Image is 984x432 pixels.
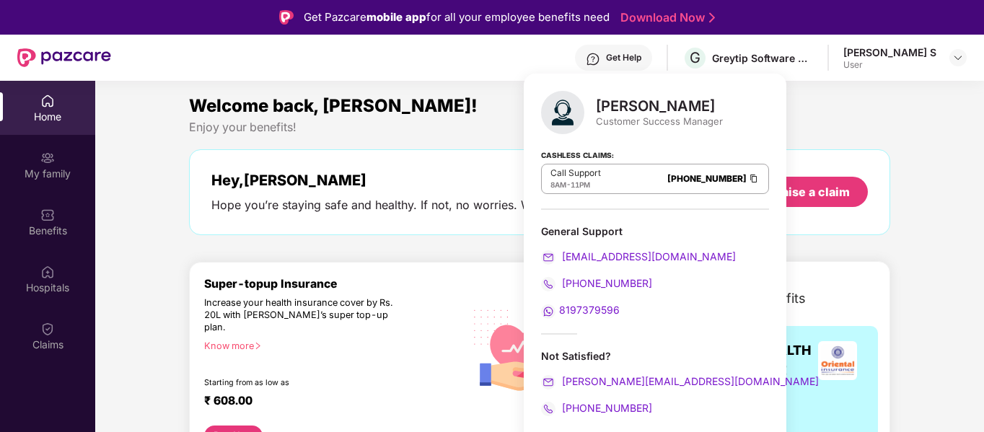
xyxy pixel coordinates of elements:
[279,10,294,25] img: Logo
[596,97,723,115] div: [PERSON_NAME]
[550,180,566,189] span: 8AM
[541,349,769,416] div: Not Satisfied?
[550,167,601,179] p: Call Support
[712,51,813,65] div: Greytip Software Private Limited
[40,151,55,165] img: svg+xml;base64,PHN2ZyB3aWR0aD0iMjAiIGhlaWdodD0iMjAiIHZpZXdCb3g9IjAgMCAyMCAyMCIgZmlsbD0ibm9uZSIgeG...
[559,375,819,387] span: [PERSON_NAME][EMAIL_ADDRESS][DOMAIN_NAME]
[541,304,620,316] a: 8197379596
[204,378,403,388] div: Starting from as low as
[559,250,736,263] span: [EMAIL_ADDRESS][DOMAIN_NAME]
[204,297,402,334] div: Increase your health insurance cover by Rs. 20L with [PERSON_NAME]’s super top-up plan.
[189,120,890,135] div: Enjoy your benefits!
[366,10,426,24] strong: mobile app
[254,342,262,350] span: right
[818,341,857,380] img: insurerLogo
[211,198,624,213] div: Hope you’re staying safe and healthy. If not, no worries. We’re here to help.
[541,402,555,416] img: svg+xml;base64,PHN2ZyB4bWxucz0iaHR0cDovL3d3dy53My5vcmcvMjAwMC9zdmciIHdpZHRoPSIyMCIgaGVpZ2h0PSIyMC...
[952,52,964,63] img: svg+xml;base64,PHN2ZyBpZD0iRHJvcGRvd24tMzJ4MzIiIHhtbG5zPSJodHRwOi8vd3d3LnczLm9yZy8yMDAwL3N2ZyIgd2...
[40,208,55,222] img: svg+xml;base64,PHN2ZyBpZD0iQmVuZWZpdHMiIHhtbG5zPSJodHRwOi8vd3d3LnczLm9yZy8yMDAwL3N2ZyIgd2lkdGg9Ij...
[40,265,55,279] img: svg+xml;base64,PHN2ZyBpZD0iSG9zcGl0YWxzIiB4bWxucz0iaHR0cDovL3d3dy53My5vcmcvMjAwMC9zdmciIHdpZHRoPS...
[204,394,450,411] div: ₹ 608.00
[843,45,936,59] div: [PERSON_NAME] S
[40,322,55,336] img: svg+xml;base64,PHN2ZyBpZD0iQ2xhaW0iIHhtbG5zPSJodHRwOi8vd3d3LnczLm9yZy8yMDAwL3N2ZyIgd2lkdGg9IjIwIi...
[541,349,769,363] div: Not Satisfied?
[541,224,769,319] div: General Support
[667,173,747,184] a: [PHONE_NUMBER]
[40,94,55,108] img: svg+xml;base64,PHN2ZyBpZD0iSG9tZSIgeG1sbnM9Imh0dHA6Ly93d3cudzMub3JnLzIwMDAvc3ZnIiB3aWR0aD0iMjAiIG...
[596,115,723,128] div: Customer Success Manager
[774,184,850,200] div: Raise a claim
[541,375,819,387] a: [PERSON_NAME][EMAIL_ADDRESS][DOMAIN_NAME]
[541,146,614,162] strong: Cashless Claims:
[571,180,590,189] span: 11PM
[204,277,465,291] div: Super-topup Insurance
[559,277,652,289] span: [PHONE_NUMBER]
[606,52,641,63] div: Get Help
[304,9,610,26] div: Get Pazcare for all your employee benefits need
[541,250,736,263] a: [EMAIL_ADDRESS][DOMAIN_NAME]
[748,172,760,185] img: Clipboard Icon
[189,95,478,116] span: Welcome back, [PERSON_NAME]!
[620,10,711,25] a: Download Now
[541,402,652,414] a: [PHONE_NUMBER]
[843,59,936,71] div: User
[541,304,555,319] img: svg+xml;base64,PHN2ZyB4bWxucz0iaHR0cDovL3d3dy53My5vcmcvMjAwMC9zdmciIHdpZHRoPSIyMCIgaGVpZ2h0PSIyMC...
[586,52,600,66] img: svg+xml;base64,PHN2ZyBpZD0iSGVscC0zMngzMiIgeG1sbnM9Imh0dHA6Ly93d3cudzMub3JnLzIwMDAvc3ZnIiB3aWR0aD...
[541,91,584,134] img: svg+xml;base64,PHN2ZyB4bWxucz0iaHR0cDovL3d3dy53My5vcmcvMjAwMC9zdmciIHhtbG5zOnhsaW5rPSJodHRwOi8vd3...
[541,277,555,291] img: svg+xml;base64,PHN2ZyB4bWxucz0iaHR0cDovL3d3dy53My5vcmcvMjAwMC9zdmciIHdpZHRoPSIyMCIgaGVpZ2h0PSIyMC...
[559,402,652,414] span: [PHONE_NUMBER]
[559,304,620,316] span: 8197379596
[465,294,576,407] img: svg+xml;base64,PHN2ZyB4bWxucz0iaHR0cDovL3d3dy53My5vcmcvMjAwMC9zdmciIHhtbG5zOnhsaW5rPSJodHRwOi8vd3...
[541,250,555,265] img: svg+xml;base64,PHN2ZyB4bWxucz0iaHR0cDovL3d3dy53My5vcmcvMjAwMC9zdmciIHdpZHRoPSIyMCIgaGVpZ2h0PSIyMC...
[17,48,111,67] img: New Pazcare Logo
[211,172,624,189] div: Hey, [PERSON_NAME]
[541,375,555,389] img: svg+xml;base64,PHN2ZyB4bWxucz0iaHR0cDovL3d3dy53My5vcmcvMjAwMC9zdmciIHdpZHRoPSIyMCIgaGVpZ2h0PSIyMC...
[541,277,652,289] a: [PHONE_NUMBER]
[690,49,700,66] span: G
[204,340,456,351] div: Know more
[709,10,715,25] img: Stroke
[550,179,601,190] div: -
[541,224,769,238] div: General Support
